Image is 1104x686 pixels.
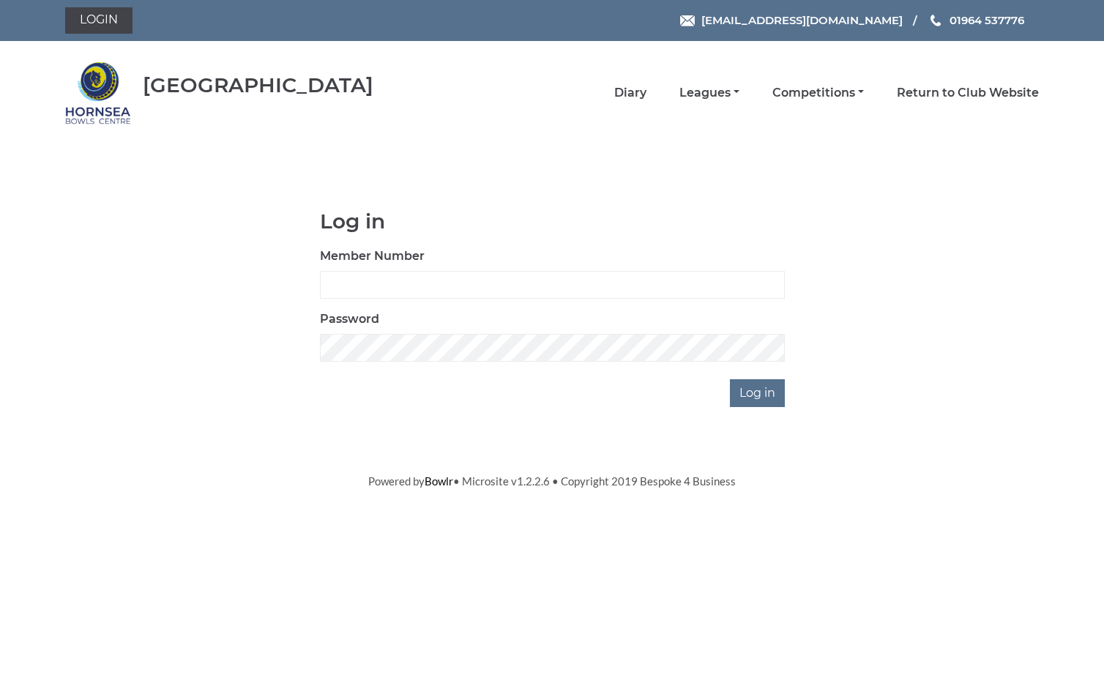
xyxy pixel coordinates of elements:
a: Email [EMAIL_ADDRESS][DOMAIN_NAME] [680,12,903,29]
span: Powered by • Microsite v1.2.2.6 • Copyright 2019 Bespoke 4 Business [368,474,736,488]
label: Password [320,310,379,328]
img: Hornsea Bowls Centre [65,60,131,126]
input: Log in [730,379,785,407]
a: Login [65,7,133,34]
span: 01964 537776 [950,13,1024,27]
label: Member Number [320,247,425,265]
a: Bowlr [425,474,453,488]
img: Phone us [930,15,941,26]
span: [EMAIL_ADDRESS][DOMAIN_NAME] [701,13,903,27]
h1: Log in [320,210,785,233]
div: [GEOGRAPHIC_DATA] [143,74,373,97]
img: Email [680,15,695,26]
a: Leagues [679,85,739,101]
a: Diary [614,85,646,101]
a: Phone us 01964 537776 [928,12,1024,29]
a: Return to Club Website [897,85,1039,101]
a: Competitions [772,85,864,101]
